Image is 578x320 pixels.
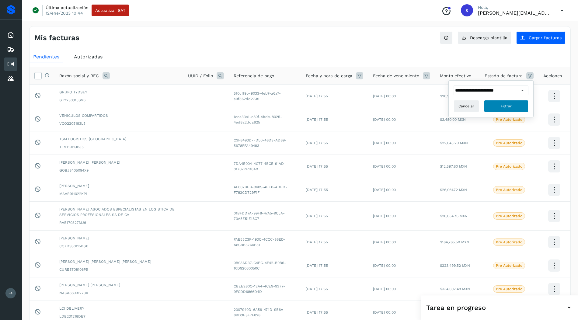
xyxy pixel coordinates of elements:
p: stefania@solvento.mx [478,10,551,16]
span: CBEE280C-12A4-4CE9-9377-9FCDD6866D4D [234,284,285,294]
span: [PERSON_NAME] [59,183,178,189]
span: Cargar facturas [529,36,562,40]
span: [DATE] 17:55 [306,240,328,244]
p: Hola, [478,5,551,10]
span: 7DA4E004-4C77-4BCE-91AD-017072E116A9 [234,162,286,171]
span: [DATE] 00:00 [373,240,396,244]
span: COXD950115BG0 [59,243,178,249]
span: $334,692.48 MXN [440,287,470,291]
span: [PERSON_NAME] ASOCIADOS ESPECIALISTAS EN LOGISTICA DE SERVICIOS PROFESIONALES SA DE CV [59,207,178,217]
span: $184,765.50 MXN [440,240,469,244]
span: Fecha de vencimiento [373,73,419,79]
span: 1cca33c1-c80f-4bde-8025-4ed8a2dda625 [234,115,282,124]
span: LDE231218DE7 [59,314,178,319]
span: 01BFDD7A-99F8-47A5-9C5A-70A5E51E18C7 [234,211,285,221]
span: $26,634.76 MXN [440,214,468,218]
span: Monto efectivo [440,73,471,79]
span: [DATE] 00:00 [373,310,396,315]
p: Pre Autorizado [496,141,522,145]
button: Cargar facturas [516,31,566,44]
button: Descarga plantilla [458,31,511,44]
p: Última actualización [46,5,89,10]
span: Tarea en progreso [426,303,486,313]
span: Fecha y hora de carga [306,73,352,79]
span: FAE55C3F-193C-4CCC-86ED-A8CBB3760E31 [234,237,286,247]
div: Tarea en progreso [426,300,573,315]
p: Pre Autorizado [496,287,522,291]
span: [DATE] 17:55 [306,164,328,169]
span: [DATE] 17:55 [306,141,328,145]
span: [DATE] 17:55 [306,263,328,268]
span: AF007BEB-9605-4EE0-ADED-F782CD729F1F [234,185,287,195]
button: Actualizar SAT [92,5,129,16]
span: $3,480.00 MXN [440,117,466,122]
span: MAAR911022KP1 [59,191,178,197]
span: Razón social y RFC [59,73,99,79]
span: C3F8493D-FD50-48D3-AD89-5678FFA49493 [234,138,287,148]
span: [PERSON_NAME] [PERSON_NAME] [PERSON_NAME] [59,259,178,264]
span: [DATE] 17:55 [306,310,328,315]
span: [DATE] 17:55 [306,214,328,218]
span: 5f0cff9b-9033-4eb7-a6a7-a9f362dd2739 [234,91,281,101]
span: Referencia de pago [234,73,274,79]
span: Descarga plantilla [470,36,507,40]
span: GTY230315SV6 [59,97,178,103]
span: [PERSON_NAME] [59,235,178,241]
p: Pre Autorizado [496,240,522,244]
span: 2007940D-6A56-474D-9B6A-8BD3E3F7F828 [234,308,285,317]
span: [DATE] 17:55 [306,188,328,192]
p: Pre Autorizado [496,214,522,218]
span: Pendientes [33,54,59,60]
span: [DATE] 00:00 [373,164,396,169]
span: [DATE] 00:00 [373,287,396,291]
div: Cuentas por pagar [4,57,17,71]
span: [DATE] 17:55 [306,94,328,98]
span: TLM110113BJ5 [59,144,178,150]
p: 12/ene/2023 10:44 [46,10,83,16]
p: Pre Autorizado [496,263,522,268]
span: GOBJ8405094X9 [59,168,178,173]
span: $26,061.72 MXN [440,188,467,192]
span: [DATE] 00:00 [373,141,396,145]
span: LCI DELIVERY [59,306,178,311]
span: Autorizadas [74,54,103,60]
span: TSM LOGISTICS [GEOGRAPHIC_DATA] [59,136,178,142]
span: [DATE] 17:55 [306,117,328,122]
span: [DATE] 00:00 [373,117,396,122]
div: Proveedores [4,72,17,85]
span: [PERSON_NAME] [PERSON_NAME] [59,160,178,165]
span: VEHICULOS COMPARTIDOS [59,113,178,118]
span: Actualizar SAT [95,8,125,12]
span: $22,643.20 MXN [440,141,468,145]
p: Pre Autorizado [496,164,522,169]
span: VCO2205193L5 [59,121,178,126]
span: CURE8708106P5 [59,267,178,272]
span: [DATE] 00:00 [373,263,396,268]
span: GRUPO TYDSEY [59,89,178,95]
span: [DATE] 00:00 [373,188,396,192]
span: UUID / Folio [188,73,213,79]
div: Embarques [4,43,17,56]
span: [DATE] 00:00 [373,94,396,98]
span: $12,597.60 MXN [440,164,467,169]
span: 0B93AD37-C4EC-4F42-B9B6-10D92060050C [234,261,286,270]
p: Pre Autorizado [496,188,522,192]
span: RAE170327MJ6 [59,220,178,225]
span: $20,906.67 MXN [440,94,468,98]
h4: Mis facturas [34,33,79,42]
span: [DATE] 00:00 [373,214,396,218]
div: Inicio [4,28,17,42]
span: Estado de factura [485,73,523,79]
p: Pre Autorizado [496,117,522,122]
span: [PERSON_NAME] [PERSON_NAME] [59,282,178,288]
span: NACA88091273A [59,290,178,296]
span: [DATE] 17:55 [306,287,328,291]
span: $223,499.52 MXN [440,263,470,268]
span: Acciones [543,73,562,79]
